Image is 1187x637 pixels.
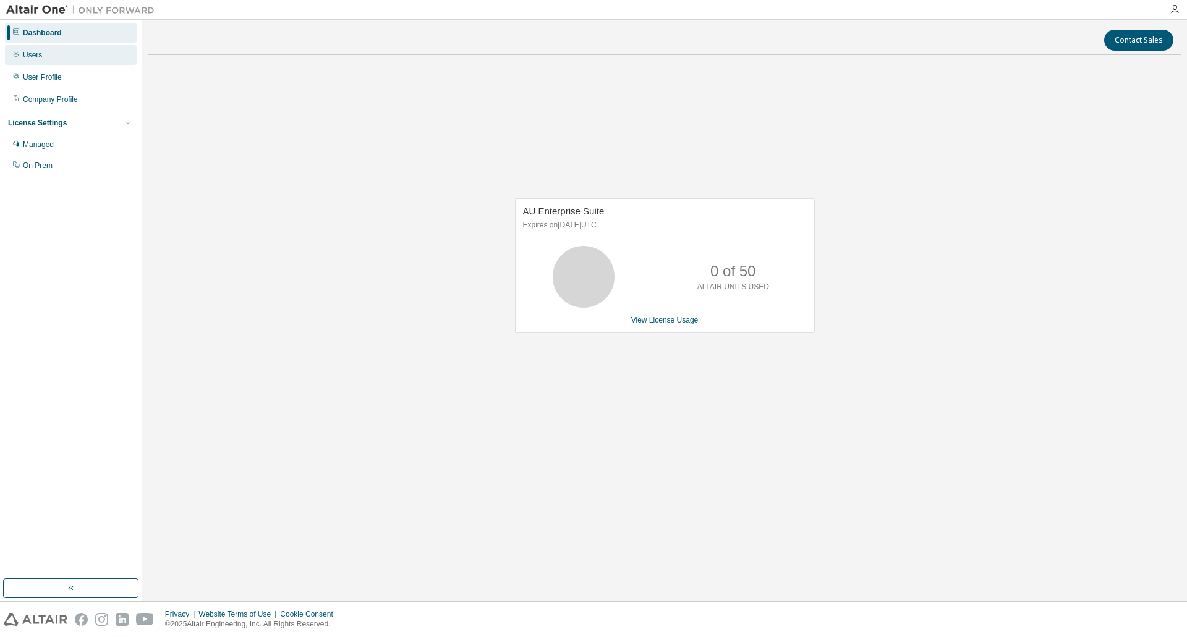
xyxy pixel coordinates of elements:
[23,28,62,38] div: Dashboard
[23,72,62,82] div: User Profile
[523,206,605,216] span: AU Enterprise Suite
[23,161,53,171] div: On Prem
[95,613,108,626] img: instagram.svg
[75,613,88,626] img: facebook.svg
[4,613,67,626] img: altair_logo.svg
[165,609,198,619] div: Privacy
[136,613,154,626] img: youtube.svg
[631,316,699,324] a: View License Usage
[165,619,341,630] p: © 2025 Altair Engineering, Inc. All Rights Reserved.
[1104,30,1173,51] button: Contact Sales
[116,613,129,626] img: linkedin.svg
[8,118,67,128] div: License Settings
[523,220,804,230] p: Expires on [DATE] UTC
[23,95,78,104] div: Company Profile
[23,50,42,60] div: Users
[710,261,755,282] p: 0 of 50
[23,140,54,150] div: Managed
[280,609,340,619] div: Cookie Consent
[697,282,769,292] p: ALTAIR UNITS USED
[6,4,161,16] img: Altair One
[198,609,280,619] div: Website Terms of Use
